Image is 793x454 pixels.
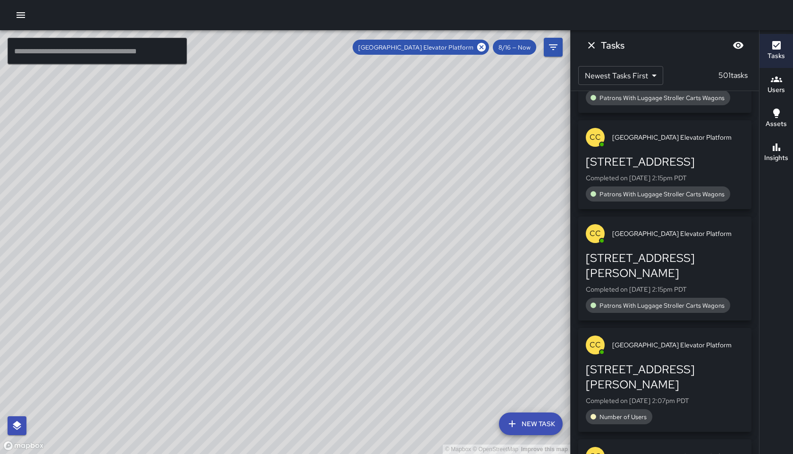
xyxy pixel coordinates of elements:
button: Insights [759,136,793,170]
p: CC [590,339,601,351]
button: New Task [499,412,563,435]
span: Patrons With Luggage Stroller Carts Wagons [594,302,730,310]
p: Completed on [DATE] 2:15pm PDT [586,285,744,294]
span: 8/16 — Now [493,43,536,51]
h6: Users [768,85,785,95]
div: [GEOGRAPHIC_DATA] Elevator Platform [353,40,489,55]
span: [GEOGRAPHIC_DATA] Elevator Platform [353,43,479,51]
p: CC [590,228,601,239]
p: CC [590,132,601,143]
div: [STREET_ADDRESS][PERSON_NAME] [586,251,744,281]
button: Dismiss [582,36,601,55]
button: CC[GEOGRAPHIC_DATA] Elevator Platform[STREET_ADDRESS][PERSON_NAME]Completed on [DATE] 2:15pm PDTP... [578,217,751,320]
button: CC[GEOGRAPHIC_DATA] Elevator Platform[STREET_ADDRESS]Completed on [DATE] 2:15pm PDTPatrons With L... [578,120,751,209]
span: Number of Users [594,413,652,421]
div: [STREET_ADDRESS][PERSON_NAME] [586,362,744,392]
h6: Assets [766,119,787,129]
div: Newest Tasks First [578,66,663,85]
div: [STREET_ADDRESS] [586,154,744,169]
span: [GEOGRAPHIC_DATA] Elevator Platform [612,229,744,238]
button: CC[GEOGRAPHIC_DATA] Elevator Platform[STREET_ADDRESS][PERSON_NAME]Completed on [DATE] 2:07pm PDTN... [578,328,751,432]
p: 501 tasks [715,70,751,81]
h6: Tasks [601,38,624,53]
button: Assets [759,102,793,136]
h6: Insights [764,153,788,163]
span: [GEOGRAPHIC_DATA] Elevator Platform [612,340,744,350]
button: Blur [729,36,748,55]
button: Users [759,68,793,102]
span: Patrons With Luggage Stroller Carts Wagons [594,94,730,102]
button: Tasks [759,34,793,68]
span: [GEOGRAPHIC_DATA] Elevator Platform [612,133,744,142]
h6: Tasks [768,51,785,61]
p: Completed on [DATE] 2:07pm PDT [586,396,744,405]
button: Filters [544,38,563,57]
p: Completed on [DATE] 2:15pm PDT [586,173,744,183]
span: Patrons With Luggage Stroller Carts Wagons [594,190,730,198]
